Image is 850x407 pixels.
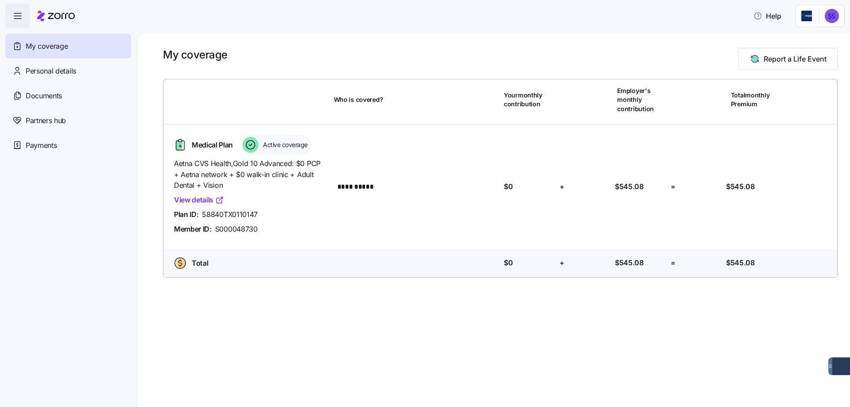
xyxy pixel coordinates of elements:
[163,48,228,62] h1: My coverage
[174,209,198,220] span: Plan ID:
[174,224,212,235] span: Member ID:
[615,181,644,192] span: $545.08
[731,91,780,109] span: Total monthly Premium
[801,11,812,21] img: Employer logo
[5,58,131,83] a: Personal details
[334,95,383,104] span: Who is covered?
[192,140,233,151] span: Medical Plan
[26,115,66,126] span: Partners hub
[504,257,513,268] span: $0
[5,34,131,58] a: My coverage
[202,209,258,220] span: 58840TX0110147
[504,91,553,109] span: Your monthly contribution
[26,90,62,101] span: Documents
[5,133,131,158] a: Payments
[260,140,308,149] span: Active coverage
[174,194,224,205] a: View details
[726,181,755,192] span: $545.08
[560,257,564,268] span: +
[746,7,788,25] button: Help
[671,181,676,192] span: =
[5,83,131,108] a: Documents
[753,11,781,21] span: Help
[192,258,208,269] span: Total
[26,66,76,77] span: Personal details
[504,181,513,192] span: $0
[174,158,327,191] span: Aetna CVS Health , Gold 10 Advanced: $0 PCP + Aetna network + $0 walk-in clinic + Adult Dental + ...
[560,181,564,192] span: +
[5,108,131,133] a: Partners hub
[26,140,57,151] span: Payments
[615,257,644,268] span: $545.08
[726,257,755,268] span: $545.08
[825,9,839,23] img: 38076feb32477f5810353c5cd14fe8ea
[215,224,258,235] span: S000048730
[26,41,68,52] span: My coverage
[764,54,827,64] span: Report a Life Event
[617,86,667,113] span: Employer's monthly contribution
[671,257,676,268] span: =
[738,48,838,70] button: Report a Life Event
